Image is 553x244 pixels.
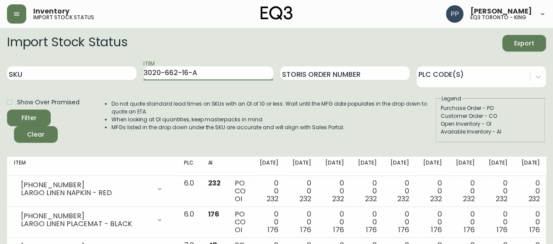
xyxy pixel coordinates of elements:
[14,126,58,143] button: Clear
[358,210,377,234] div: 0 0
[441,128,540,136] div: Available Inventory - AI
[470,8,532,15] span: [PERSON_NAME]
[177,207,201,238] td: 6.0
[21,220,151,228] div: LARGO LINEN PLACEMAT - BLACK
[332,194,344,204] span: 232
[495,194,507,204] span: 232
[482,157,515,176] th: [DATE]
[416,157,449,176] th: [DATE]
[456,210,475,234] div: 0 0
[398,225,409,235] span: 176
[285,157,318,176] th: [DATE]
[21,181,151,189] div: [PHONE_NUMBER]
[463,194,475,204] span: 232
[390,210,409,234] div: 0 0
[177,157,201,176] th: PLC
[14,210,170,230] div: [PHONE_NUMBER]LARGO LINEN PLACEMAT - BLACK
[292,210,311,234] div: 0 0
[397,194,409,204] span: 232
[325,210,344,234] div: 0 0
[33,8,70,15] span: Inventory
[514,157,547,176] th: [DATE]
[502,35,546,52] button: Export
[470,15,526,20] h5: eq3 toronto - king
[21,129,51,140] span: Clear
[17,98,80,107] span: Show Over Promised
[268,225,278,235] span: 176
[521,179,540,203] div: 0 0
[489,210,508,234] div: 0 0
[201,157,228,176] th: AI
[423,179,442,203] div: 0 0
[177,176,201,207] td: 6.0
[351,157,384,176] th: [DATE]
[14,179,170,199] div: [PHONE_NUMBER]LARGO LINEN NAPKIN - RED
[521,210,540,234] div: 0 0
[253,157,285,176] th: [DATE]
[441,95,462,103] legend: Legend
[300,225,311,235] span: 176
[208,178,221,188] span: 232
[529,225,540,235] span: 176
[441,112,540,120] div: Customer Order - CO
[489,179,508,203] div: 0 0
[509,38,539,49] span: Export
[292,179,311,203] div: 0 0
[325,179,344,203] div: 0 0
[235,194,242,204] span: OI
[235,179,246,203] div: PO CO
[390,179,409,203] div: 0 0
[333,225,344,235] span: 176
[261,6,293,20] img: logo
[431,225,442,235] span: 176
[111,100,435,116] li: Do not quote standard lead times on SKUs with an OI of 10 or less. Wait until the MFG date popula...
[358,179,377,203] div: 0 0
[464,225,475,235] span: 176
[208,209,219,219] span: 176
[260,210,278,234] div: 0 0
[235,210,246,234] div: PO CO
[318,157,351,176] th: [DATE]
[441,104,540,112] div: Purchase Order - PO
[7,35,127,52] h2: Import Stock Status
[365,194,376,204] span: 232
[21,189,151,197] div: LARGO LINEN NAPKIN - RED
[383,157,416,176] th: [DATE]
[430,194,442,204] span: 232
[7,110,51,126] button: Filter
[111,124,435,131] li: MFGs listed in the drop down under the SKU are accurate and will align with Sales Portal.
[235,225,242,235] span: OI
[456,179,475,203] div: 0 0
[446,5,463,23] img: 93ed64739deb6bac3372f15ae91c6632
[111,116,435,124] li: When looking at OI quantities, keep masterpacks in mind.
[441,120,540,128] div: Open Inventory - OI
[7,157,177,176] th: Item
[260,179,278,203] div: 0 0
[449,157,482,176] th: [DATE]
[33,15,94,20] h5: import stock status
[21,212,151,220] div: [PHONE_NUMBER]
[423,210,442,234] div: 0 0
[496,225,507,235] span: 176
[299,194,311,204] span: 232
[528,194,540,204] span: 232
[267,194,278,204] span: 232
[365,225,376,235] span: 176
